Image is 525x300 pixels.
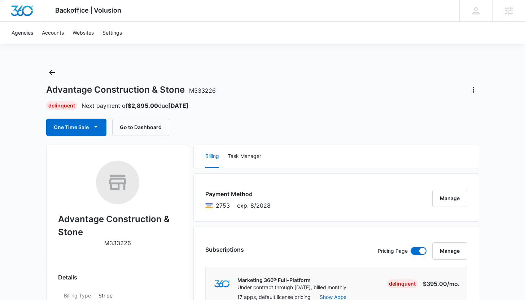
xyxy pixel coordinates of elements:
p: Marketing 360® Full-Platform [237,277,346,284]
button: Manage [432,190,467,207]
strong: [DATE] [168,102,189,109]
dt: Billing Type [64,292,93,299]
span: M333226 [189,87,216,94]
h2: Advantage Construction & Stone [58,213,177,239]
p: Stripe [99,292,171,299]
div: Delinquent [46,101,77,110]
span: Details [58,273,77,282]
div: Delinquent [387,279,418,288]
h1: Advantage Construction & Stone [46,84,216,95]
button: Actions [468,84,479,96]
button: Manage [432,242,467,260]
button: Go to Dashboard [112,119,169,136]
button: Billing [205,145,219,168]
h3: Payment Method [205,190,271,198]
button: One Time Sale [46,119,106,136]
a: Websites [68,22,98,44]
a: Accounts [38,22,68,44]
h3: Subscriptions [205,245,244,254]
span: exp. 8/2028 [237,201,271,210]
button: Back [46,67,58,78]
a: Agencies [7,22,38,44]
button: Task Manager [228,145,261,168]
span: /mo. [447,280,460,287]
span: Backoffice | Volusion [55,6,121,14]
strong: $2,895.00 [128,102,158,109]
img: marketing360Logo [214,280,230,288]
p: Pricing Page [378,247,408,255]
p: Next payment of due [82,101,189,110]
p: M333226 [104,239,131,247]
a: Settings [98,22,126,44]
p: Under contract through [DATE], billed monthly [237,284,346,291]
p: $395.00 [423,279,460,288]
span: Visa ending with [216,201,230,210]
